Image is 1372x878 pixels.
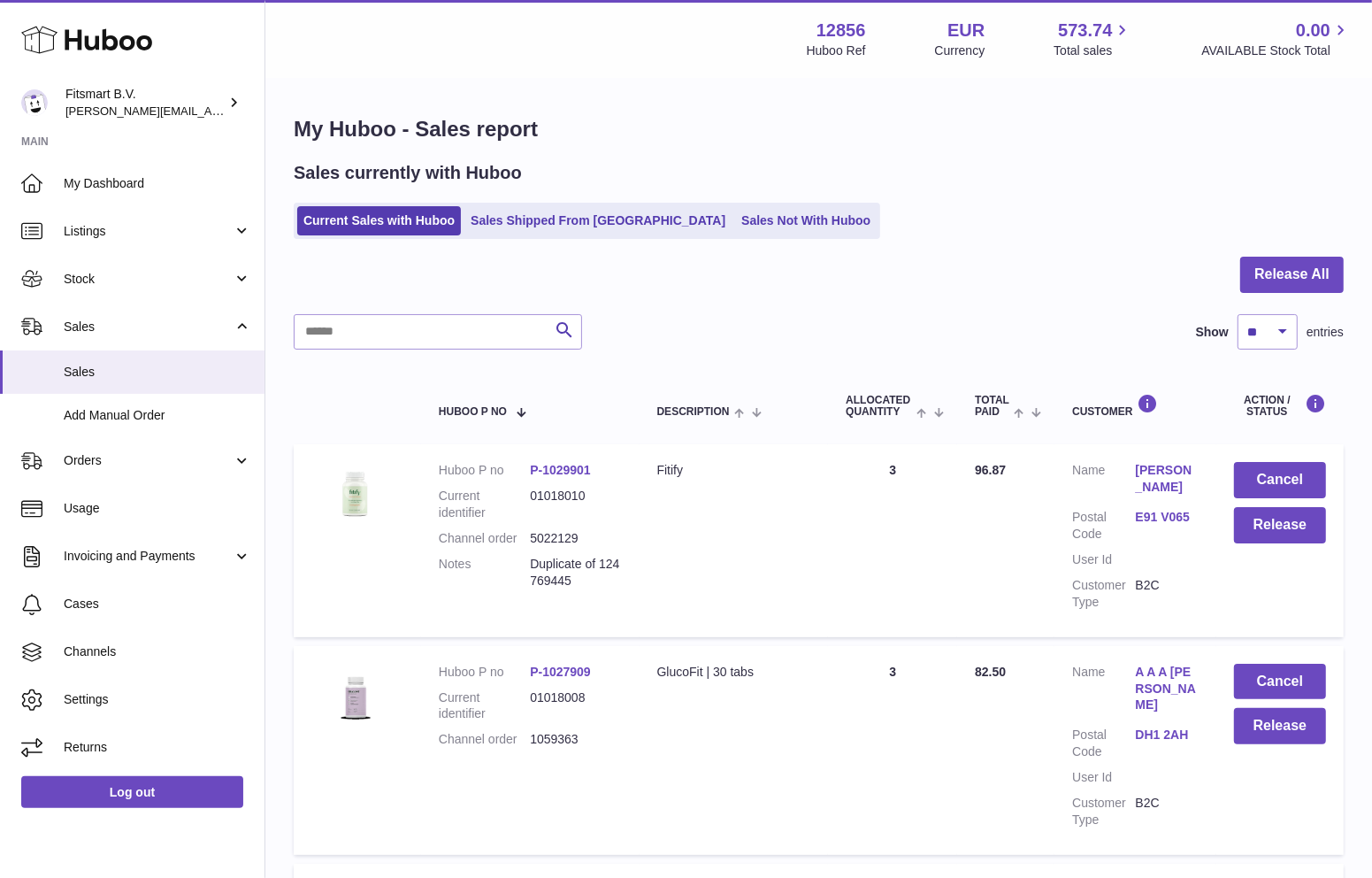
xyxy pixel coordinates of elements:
dd: 1059363 [530,731,621,748]
span: Listings [64,223,233,240]
dd: 5022129 [530,530,621,547]
div: Currency [935,42,985,59]
dt: Name [1072,462,1135,500]
dd: B2C [1136,795,1199,828]
a: DH1 2AH [1136,727,1199,743]
strong: EUR [947,19,985,42]
img: jonathan@leaderoo.com [21,89,48,116]
dt: User Id [1072,551,1135,568]
dt: User Id [1072,769,1135,786]
span: Sales [64,364,251,381]
dt: Current identifier [439,689,530,723]
dd: 01018008 [530,689,621,723]
span: 82.50 [975,665,1006,679]
dt: Huboo P no [439,664,530,681]
a: Sales Not With Huboo [735,206,877,235]
a: Sales Shipped From [GEOGRAPHIC_DATA] [464,206,732,235]
button: Release [1234,507,1326,543]
a: P-1029901 [530,463,591,477]
span: Huboo P no [439,406,507,418]
span: 96.87 [975,463,1006,477]
a: [PERSON_NAME] [1136,462,1199,496]
span: Orders [64,452,233,469]
td: 3 [828,444,957,636]
span: My Dashboard [64,175,251,192]
dt: Current identifier [439,488,530,521]
span: Channels [64,643,251,660]
span: [PERSON_NAME][EMAIL_ADDRESS][DOMAIN_NAME] [65,104,355,118]
span: Usage [64,500,251,517]
img: 128561739542540.png [311,462,400,525]
strong: 12856 [816,19,866,42]
a: E91 V065 [1136,509,1199,526]
div: Customer [1072,394,1199,418]
dt: Channel order [439,731,530,748]
span: Sales [64,319,233,335]
a: 573.74 Total sales [1054,19,1132,59]
dt: Channel order [439,530,530,547]
span: Cases [64,596,251,612]
img: 1736787785.png [311,664,400,730]
h1: My Huboo - Sales report [294,115,1344,143]
span: Returns [64,739,251,756]
span: Settings [64,691,251,708]
a: P-1027909 [530,665,591,679]
span: AVAILABLE Stock Total [1201,42,1351,59]
a: 0.00 AVAILABLE Stock Total [1201,19,1351,59]
span: Description [657,406,730,418]
span: Total paid [975,395,1009,418]
dt: Customer Type [1072,795,1135,828]
button: Cancel [1234,664,1326,700]
button: Cancel [1234,462,1326,498]
div: Action / Status [1234,394,1326,418]
dt: Postal Code [1072,509,1135,543]
label: Show [1196,324,1229,341]
dt: Name [1072,664,1135,719]
button: Release All [1240,257,1344,293]
dt: Postal Code [1072,727,1135,760]
span: 573.74 [1058,19,1112,42]
a: Current Sales with Huboo [297,206,461,235]
dt: Notes [439,556,530,589]
span: Invoicing and Payments [64,548,233,565]
a: Log out [21,776,243,808]
dd: 01018010 [530,488,621,521]
span: Add Manual Order [64,407,251,424]
div: Fitsmart B.V. [65,86,225,119]
td: 3 [828,646,957,855]
a: A A A [PERSON_NAME] [1136,664,1199,714]
span: Total sales [1054,42,1132,59]
div: Huboo Ref [807,42,866,59]
dd: B2C [1136,577,1199,611]
div: Fitify [657,462,811,479]
dt: Huboo P no [439,462,530,479]
span: Stock [64,271,233,288]
button: Release [1234,708,1326,744]
p: Duplicate of 124769445 [530,556,621,589]
span: ALLOCATED Quantity [846,395,912,418]
div: GlucoFit | 30 tabs [657,664,811,681]
h2: Sales currently with Huboo [294,161,522,185]
span: 0.00 [1296,19,1330,42]
dt: Customer Type [1072,577,1135,611]
span: entries [1307,324,1344,341]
